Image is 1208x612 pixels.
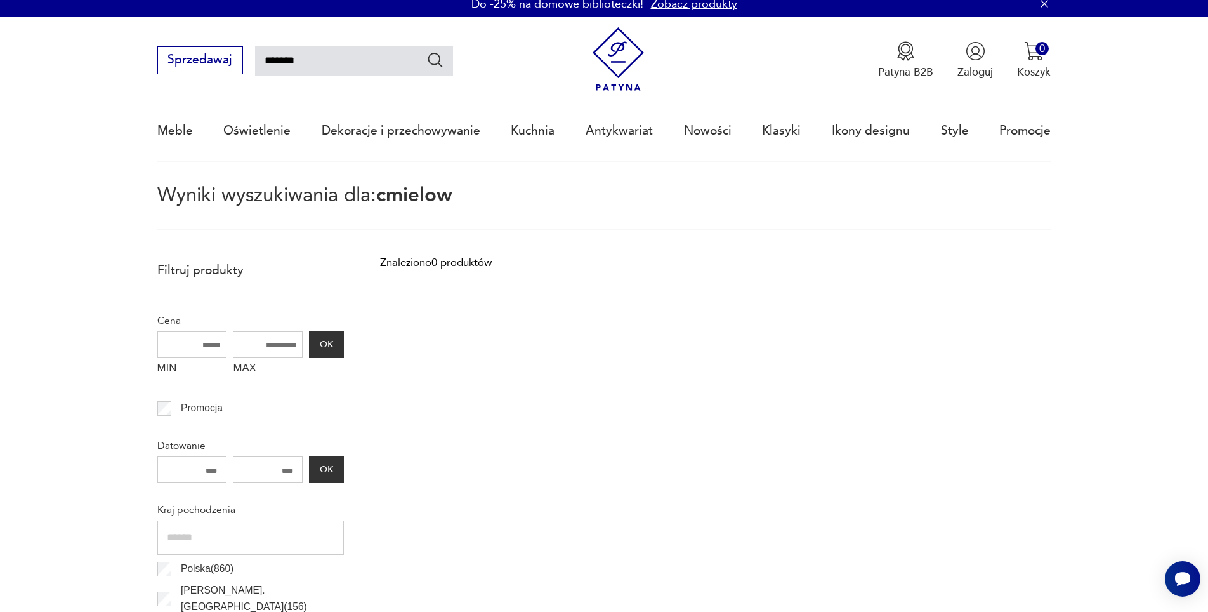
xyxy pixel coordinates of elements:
[157,56,243,66] a: Sprzedawaj
[322,102,480,160] a: Dekoracje i przechowywanie
[878,41,933,79] a: Ikona medaluPatyna B2B
[376,182,452,208] span: cmielow
[157,186,1051,230] p: Wyniki wyszukiwania dla:
[157,102,193,160] a: Meble
[157,358,227,382] label: MIN
[157,46,243,74] button: Sprzedawaj
[941,102,969,160] a: Style
[966,41,985,61] img: Ikonka użytkownika
[1017,41,1051,79] button: 0Koszyk
[999,102,1051,160] a: Promocje
[511,102,555,160] a: Kuchnia
[426,51,445,69] button: Szukaj
[380,255,492,271] div: Znaleziono 0 produktów
[157,262,344,279] p: Filtruj produkty
[1017,65,1051,79] p: Koszyk
[181,400,223,416] p: Promocja
[309,331,343,358] button: OK
[157,502,344,518] p: Kraj pochodzenia
[586,27,650,91] img: Patyna - sklep z meblami i dekoracjami vintage
[1035,42,1049,55] div: 0
[878,41,933,79] button: Patyna B2B
[762,102,801,160] a: Klasyki
[157,437,344,454] p: Datowanie
[684,102,732,160] a: Nowości
[586,102,653,160] a: Antykwariat
[181,561,233,577] p: Polska ( 860 )
[1024,41,1044,61] img: Ikona koszyka
[233,358,303,382] label: MAX
[957,41,993,79] button: Zaloguj
[309,456,343,483] button: OK
[157,312,344,329] p: Cena
[878,65,933,79] p: Patyna B2B
[957,65,993,79] p: Zaloguj
[896,41,916,61] img: Ikona medalu
[1165,561,1200,597] iframe: Smartsupp widget button
[832,102,910,160] a: Ikony designu
[223,102,291,160] a: Oświetlenie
